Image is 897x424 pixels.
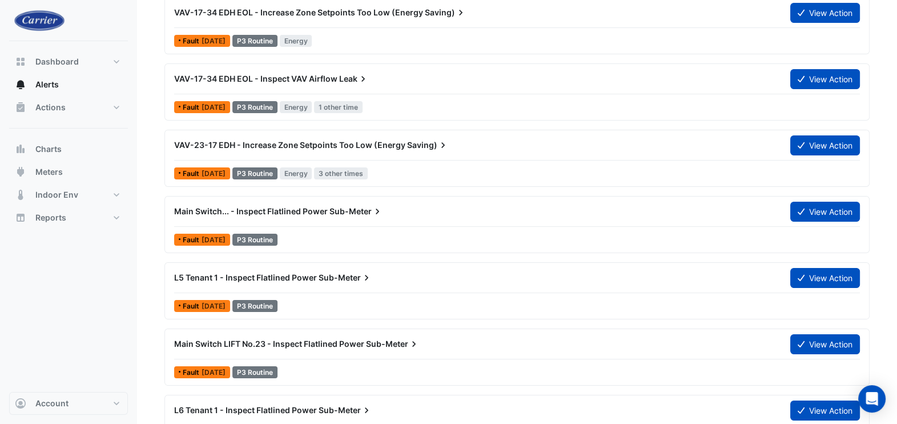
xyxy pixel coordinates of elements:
div: P3 Routine [232,300,277,312]
app-icon: Actions [15,102,26,113]
span: Alerts [35,79,59,90]
span: Charts [35,143,62,155]
span: Fault [183,369,202,376]
span: L6 Tenant 1 - Inspect Flatlined Power [174,405,317,415]
span: Indoor Env [35,189,78,201]
span: Fault [183,104,202,111]
span: Meters [35,166,63,178]
img: Company Logo [14,9,65,31]
span: Main Switch... - Inspect Flatlined Power [174,206,328,216]
span: Sub-Meter [319,405,372,416]
span: Energy [280,35,312,47]
span: Fri 12-Jul-2024 16:17 AEST [202,368,226,377]
span: Fault [183,237,202,243]
div: Open Intercom Messenger [858,385,886,413]
span: Energy [280,167,312,179]
button: View Action [790,202,860,222]
div: P3 Routine [232,234,277,246]
span: Fault [183,170,202,177]
button: Meters [9,161,128,183]
button: View Action [790,268,860,288]
span: 1 other time [314,101,363,113]
button: Alerts [9,73,128,96]
span: VAV-23-17 EDH - Increase Zone Setpoints Too Low (Energy [174,140,405,150]
button: Actions [9,96,128,119]
button: View Action [790,135,860,155]
span: Saving) [425,7,466,18]
button: View Action [790,3,860,23]
span: Fri 12-Jul-2024 16:17 AEST [202,302,226,310]
app-icon: Indoor Env [15,189,26,201]
button: View Action [790,334,860,354]
span: Energy [280,101,312,113]
app-icon: Reports [15,212,26,223]
span: Sub-Meter [366,338,420,350]
span: VAV-17-34 EDH EOL - Inspect VAV Airflow [174,74,337,83]
span: Main Switch LIFT No.23 - Inspect Flatlined Power [174,339,364,349]
button: Charts [9,138,128,161]
span: Sub-Meter [329,206,383,217]
span: L5 Tenant 1 - Inspect Flatlined Power [174,273,317,282]
span: Fault [183,303,202,310]
span: Tue 07-Oct-2025 09:00 AEST [202,169,226,178]
app-icon: Dashboard [15,56,26,67]
button: View Action [790,401,860,421]
span: Sub-Meter [319,272,372,283]
span: 3 other times [314,167,368,179]
span: Saving) [407,139,449,151]
div: P3 Routine [232,167,277,179]
span: Reports [35,212,66,223]
button: Reports [9,206,128,229]
span: Wed 08-Oct-2025 06:45 AEST [202,103,226,111]
span: Leak [339,73,369,85]
span: Thu 22-Aug-2024 07:02 AEST [202,235,226,244]
span: Actions [35,102,66,113]
button: Dashboard [9,50,128,73]
span: Fault [183,38,202,45]
app-icon: Charts [15,143,26,155]
button: Account [9,392,128,415]
div: P3 Routine [232,101,277,113]
span: Dashboard [35,56,79,67]
div: P3 Routine [232,35,277,47]
span: Account [35,398,69,409]
span: Wed 08-Oct-2025 07:46 AEST [202,37,226,45]
div: P3 Routine [232,366,277,378]
button: Indoor Env [9,183,128,206]
app-icon: Alerts [15,79,26,90]
app-icon: Meters [15,166,26,178]
span: VAV-17-34 EDH EOL - Increase Zone Setpoints Too Low (Energy [174,7,423,17]
button: View Action [790,69,860,89]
